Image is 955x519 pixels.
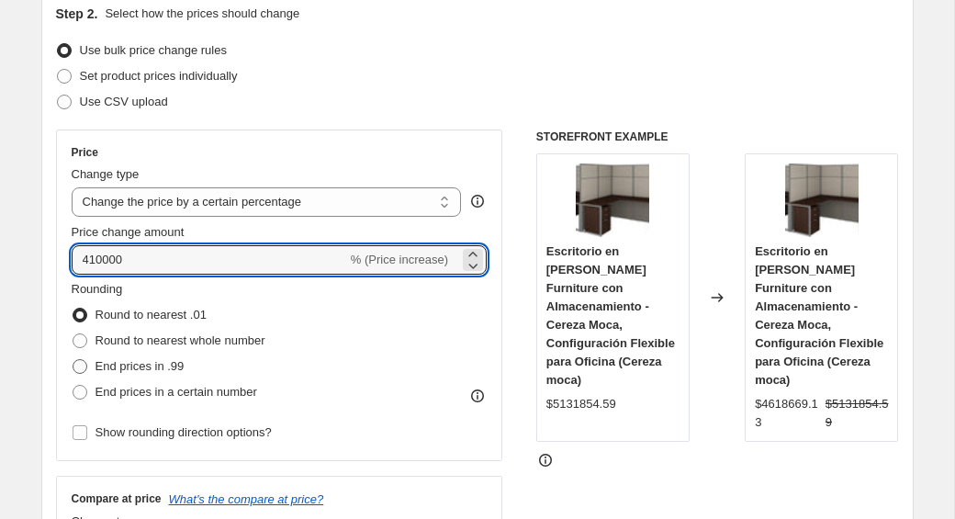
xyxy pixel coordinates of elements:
[72,491,162,506] h3: Compare at price
[95,425,272,439] span: Show rounding direction options?
[755,395,818,432] div: $4618669.13
[72,245,347,275] input: -15
[755,244,883,387] span: Escritorio en [PERSON_NAME] Furniture con Almacenamiento - Cereza Moca, Configuración Flexible pa...
[80,43,227,57] span: Use bulk price change rules
[95,308,207,322] span: Round to nearest .01
[80,95,168,108] span: Use CSV upload
[95,333,265,347] span: Round to nearest whole number
[468,192,487,210] div: help
[546,244,675,387] span: Escritorio en [PERSON_NAME] Furniture con Almacenamiento - Cereza Moca, Configuración Flexible pa...
[576,164,649,237] img: 81tWq9Lw2mL._AC_SL1500_80x.jpg
[72,225,185,239] span: Price change amount
[785,164,859,237] img: 81tWq9Lw2mL._AC_SL1500_80x.jpg
[95,359,185,373] span: End prices in .99
[80,69,238,83] span: Set product prices individually
[72,282,123,296] span: Rounding
[546,395,616,413] div: $5131854.59
[95,385,257,399] span: End prices in a certain number
[72,167,140,181] span: Change type
[169,492,324,506] button: What's the compare at price?
[105,5,299,23] p: Select how the prices should change
[72,145,98,160] h3: Price
[536,130,899,144] h6: STOREFRONT EXAMPLE
[351,253,448,266] span: % (Price increase)
[56,5,98,23] h2: Step 2.
[826,395,889,432] strike: $5131854.59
